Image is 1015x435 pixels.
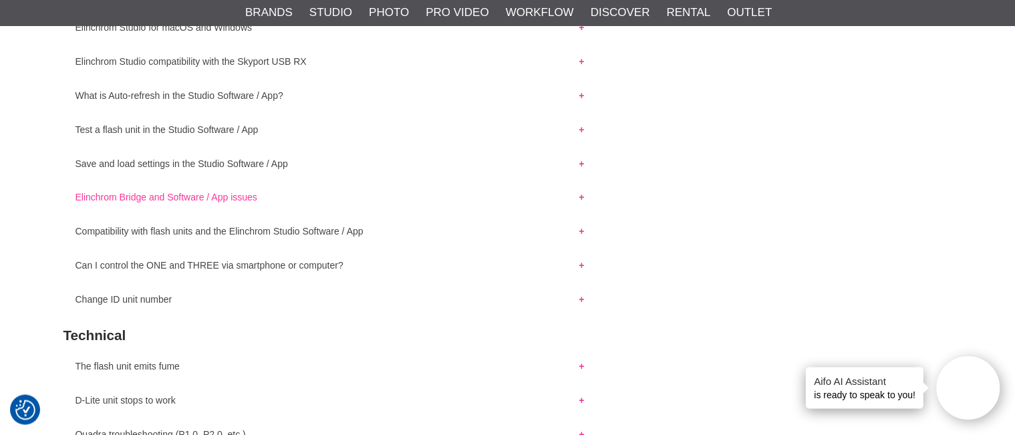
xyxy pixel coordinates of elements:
[63,49,597,67] button: Elinchrom Studio compatibility with the Skyport USB RX
[814,374,915,388] h4: Aifo AI Assistant
[63,288,597,305] button: Change ID unit number
[63,220,597,237] button: Compatibility with flash units and the Elinchrom Studio Software / App
[63,84,597,101] button: What is Auto-refresh in the Studio Software / App?
[15,400,35,420] img: Revisit consent button
[369,4,409,21] a: Photo
[63,152,597,169] button: Save and load settings in the Studio Software / App
[15,398,35,422] button: Consent Preferences
[245,4,293,21] a: Brands
[63,327,952,346] h2: Technical
[63,186,597,203] button: Elinchrom Bridge and Software / App issues
[63,355,597,372] button: The flash unit emits fume
[727,4,772,21] a: Outlet
[426,4,488,21] a: Pro Video
[63,389,597,406] button: D-Lite unit stops to work
[309,4,352,21] a: Studio
[506,4,574,21] a: Workflow
[591,4,650,21] a: Discover
[63,254,597,271] button: Can I control the ONE and THREE via smartphone or computer?
[667,4,711,21] a: Rental
[63,118,597,135] button: Test a flash unit in the Studio Software / App
[806,368,923,409] div: is ready to speak to you!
